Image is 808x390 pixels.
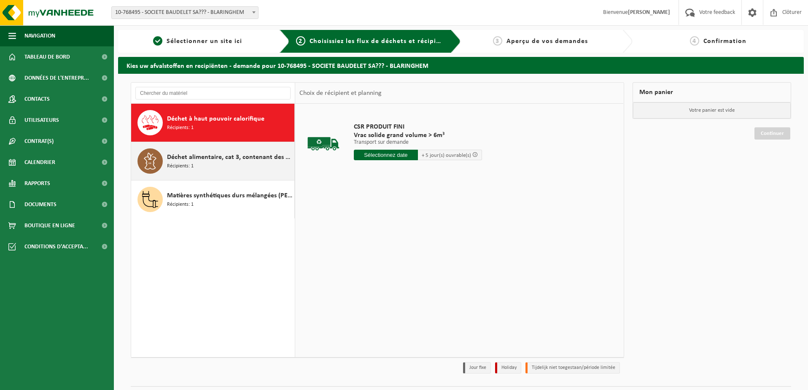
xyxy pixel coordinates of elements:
p: Transport sur demande [354,140,482,145]
span: 10-768495 - SOCIETE BAUDELET SA??? - BLARINGHEM [112,7,258,19]
button: Déchet alimentaire, cat 3, contenant des produits d'origine animale, emballage synthétique Récipi... [131,142,295,180]
span: + 5 jour(s) ouvrable(s) [422,153,471,158]
span: Vrac solide grand volume > 6m³ [354,131,482,140]
div: Mon panier [633,82,792,102]
span: Contacts [24,89,50,110]
span: Matières synthétiques durs mélangées (PE et PP), recyclables (industriel) [167,191,292,201]
span: Documents [24,194,57,215]
span: Tableau de bord [24,46,70,67]
p: Votre panier est vide [633,102,791,118]
span: Déchet à haut pouvoir calorifique [167,114,264,124]
span: Déchet alimentaire, cat 3, contenant des produits d'origine animale, emballage synthétique [167,152,292,162]
div: Choix de récipient et planning [295,83,386,104]
span: Sélectionner un site ici [167,38,242,45]
span: 4 [690,36,699,46]
span: Choisissiez les flux de déchets et récipients [310,38,450,45]
span: Confirmation [703,38,746,45]
span: 3 [493,36,502,46]
span: 10-768495 - SOCIETE BAUDELET SA??? - BLARINGHEM [111,6,259,19]
span: Rapports [24,173,50,194]
li: Jour fixe [463,362,491,374]
h2: Kies uw afvalstoffen en recipiënten - demande pour 10-768495 - SOCIETE BAUDELET SA??? - BLARINGHEM [118,57,804,73]
span: Aperçu de vos demandes [506,38,588,45]
span: Calendrier [24,152,55,173]
button: Déchet à haut pouvoir calorifique Récipients: 1 [131,104,295,142]
span: Conditions d'accepta... [24,236,88,257]
strong: [PERSON_NAME] [628,9,670,16]
a: 1Sélectionner un site ici [122,36,273,46]
button: Matières synthétiques durs mélangées (PE et PP), recyclables (industriel) Récipients: 1 [131,180,295,218]
span: Récipients: 1 [167,162,194,170]
span: Utilisateurs [24,110,59,131]
span: 1 [153,36,162,46]
input: Chercher du matériel [135,87,291,100]
span: Récipients: 1 [167,201,194,209]
span: Navigation [24,25,55,46]
span: Contrat(s) [24,131,54,152]
span: Récipients: 1 [167,124,194,132]
span: 2 [296,36,305,46]
span: Boutique en ligne [24,215,75,236]
span: CSR PRODUIT FINI [354,123,482,131]
a: Continuer [754,127,790,140]
span: Données de l'entrepr... [24,67,89,89]
input: Sélectionnez date [354,150,418,160]
li: Tijdelijk niet toegestaan/période limitée [525,362,620,374]
li: Holiday [495,362,521,374]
